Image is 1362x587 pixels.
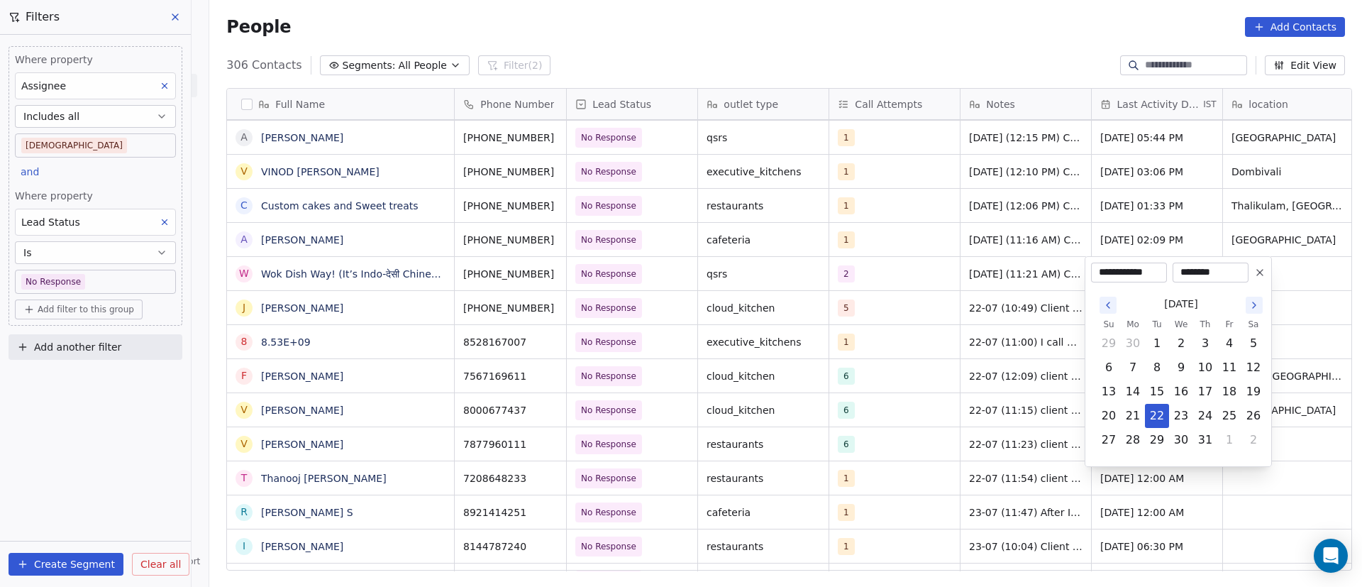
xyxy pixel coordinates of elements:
button: Sunday, July 6th, 2025 [1097,356,1120,379]
button: Sunday, July 13th, 2025 [1097,380,1120,403]
th: Sunday [1097,317,1121,331]
button: Wednesday, July 23rd, 2025 [1170,405,1192,427]
button: Monday, June 30th, 2025 [1122,332,1144,355]
th: Monday [1121,317,1145,331]
button: Thursday, July 31st, 2025 [1194,429,1217,451]
button: Saturday, July 26th, 2025 [1242,405,1265,427]
button: Tuesday, July 22nd, 2025, selected [1146,405,1168,427]
th: Tuesday [1145,317,1169,331]
button: Monday, July 28th, 2025 [1122,429,1144,451]
button: Go to the Previous Month [1100,297,1117,314]
button: Sunday, June 29th, 2025 [1097,332,1120,355]
th: Saturday [1241,317,1266,331]
button: Saturday, August 2nd, 2025 [1242,429,1265,451]
button: Friday, July 25th, 2025 [1218,405,1241,427]
button: Friday, July 4th, 2025 [1218,332,1241,355]
button: Friday, August 1st, 2025 [1218,429,1241,451]
table: July 2025 [1097,317,1266,452]
span: [DATE] [1164,297,1197,312]
button: Friday, July 11th, 2025 [1218,356,1241,379]
button: Friday, July 18th, 2025 [1218,380,1241,403]
button: Saturday, July 5th, 2025 [1242,332,1265,355]
button: Sunday, July 20th, 2025 [1097,405,1120,427]
button: Wednesday, July 16th, 2025 [1170,380,1192,403]
button: Tuesday, July 1st, 2025 [1146,332,1168,355]
button: Tuesday, July 8th, 2025 [1146,356,1168,379]
button: Thursday, July 24th, 2025 [1194,405,1217,427]
th: Thursday [1193,317,1217,331]
button: Sunday, July 27th, 2025 [1097,429,1120,451]
button: Thursday, July 10th, 2025 [1194,356,1217,379]
button: Wednesday, July 9th, 2025 [1170,356,1192,379]
button: Thursday, July 17th, 2025 [1194,380,1217,403]
button: Monday, July 14th, 2025 [1122,380,1144,403]
button: Monday, July 21st, 2025 [1122,405,1144,427]
button: Go to the Next Month [1246,297,1263,314]
button: Wednesday, July 30th, 2025 [1170,429,1192,451]
button: Tuesday, July 29th, 2025 [1146,429,1168,451]
button: Monday, July 7th, 2025 [1122,356,1144,379]
button: Wednesday, July 2nd, 2025 [1170,332,1192,355]
button: Saturday, July 12th, 2025 [1242,356,1265,379]
button: Thursday, July 3rd, 2025 [1194,332,1217,355]
button: Saturday, July 19th, 2025 [1242,380,1265,403]
th: Wednesday [1169,317,1193,331]
th: Friday [1217,317,1241,331]
button: Tuesday, July 15th, 2025 [1146,380,1168,403]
